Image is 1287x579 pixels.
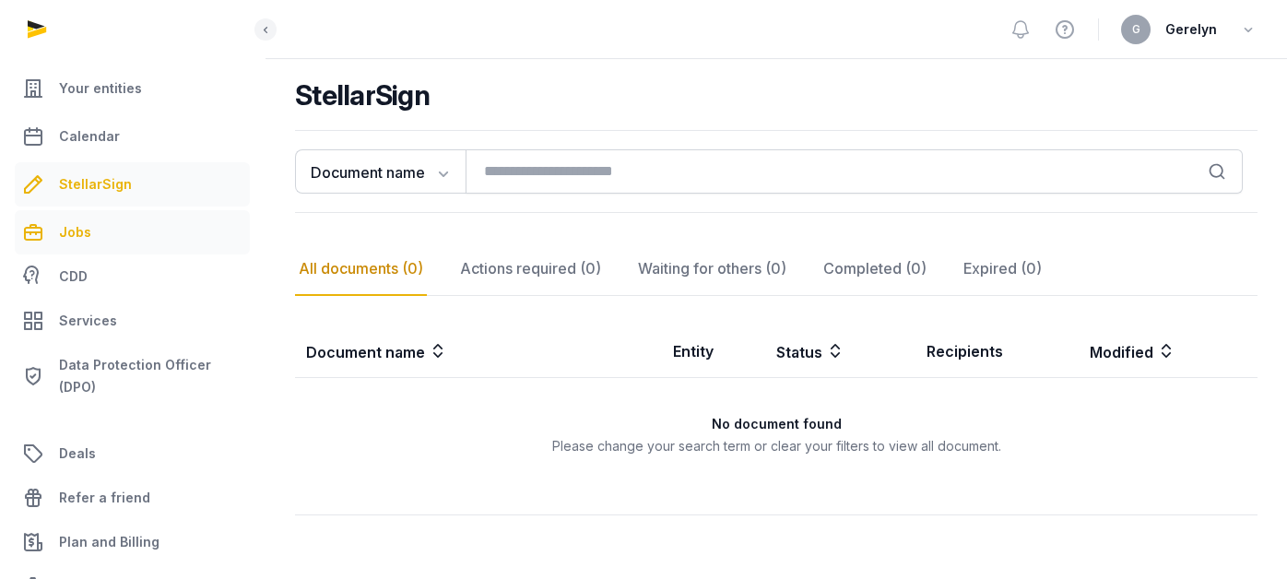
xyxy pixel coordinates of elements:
span: Gerelyn [1165,18,1217,41]
span: Your entities [59,77,142,100]
a: Jobs [15,210,250,254]
span: Refer a friend [59,487,150,509]
span: CDD [59,266,88,288]
span: Deals [59,443,96,465]
span: StellarSign [59,173,132,195]
span: Calendar [59,125,120,148]
a: Services [15,299,250,343]
h3: No document found [296,415,1257,433]
nav: Tabs [295,242,1257,296]
button: G [1121,15,1151,44]
a: CDD [15,258,250,295]
div: Waiting for others (0) [634,242,790,296]
a: Plan and Billing [15,520,250,564]
p: Please change your search term or clear your filters to view all document. [296,437,1257,455]
span: Data Protection Officer (DPO) [59,354,242,398]
th: Document name [295,325,662,378]
iframe: Chat Widget [956,366,1287,579]
a: Deals [15,431,250,476]
div: All documents (0) [295,242,427,296]
div: Completed (0) [820,242,930,296]
span: Jobs [59,221,91,243]
div: Actions required (0) [456,242,605,296]
th: Entity [662,325,766,378]
th: Status [765,325,915,378]
th: Modified [1079,325,1257,378]
a: Your entities [15,66,250,111]
a: Refer a friend [15,476,250,520]
span: Services [59,310,117,332]
a: Calendar [15,114,250,159]
h2: StellarSign [295,78,1257,112]
span: Plan and Billing [59,531,159,553]
span: G [1132,24,1140,35]
a: Data Protection Officer (DPO) [15,347,250,406]
button: Document name [295,149,466,194]
th: Recipients [915,325,1079,378]
div: Expired (0) [960,242,1045,296]
a: StellarSign [15,162,250,207]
